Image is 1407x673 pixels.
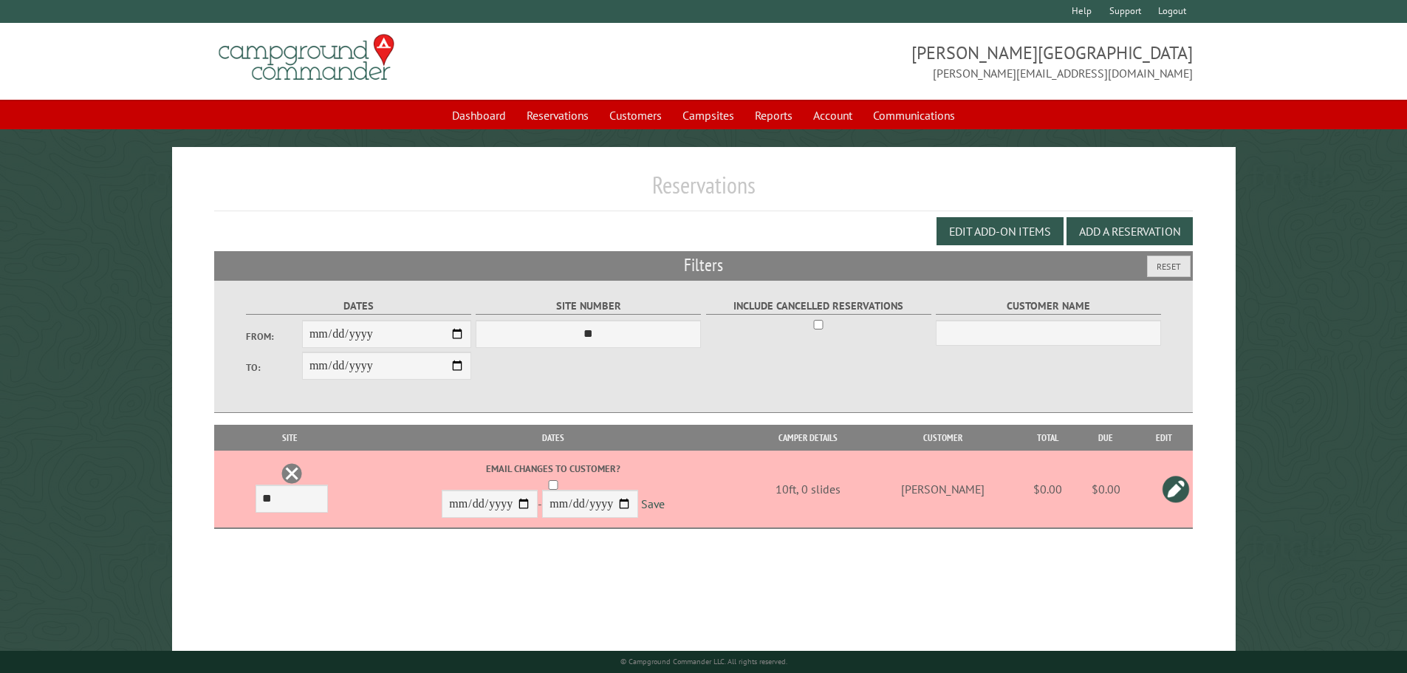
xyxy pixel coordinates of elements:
button: Add a Reservation [1067,217,1193,245]
td: $0.00 [1077,451,1134,528]
th: Due [1077,425,1134,451]
th: Total [1018,425,1077,451]
th: Edit [1134,425,1193,451]
div: - [361,462,746,522]
label: To: [246,361,302,375]
td: [PERSON_NAME] [867,451,1018,528]
th: Site [222,425,359,451]
label: Dates [246,298,471,315]
a: Reports [746,101,801,129]
a: Delete this reservation [281,462,303,485]
th: Customer [867,425,1018,451]
h1: Reservations [214,171,1194,211]
label: From: [246,329,302,344]
button: Edit Add-on Items [937,217,1064,245]
span: [PERSON_NAME][GEOGRAPHIC_DATA] [PERSON_NAME][EMAIL_ADDRESS][DOMAIN_NAME] [704,41,1194,82]
img: Campground Commander [214,29,399,86]
h2: Filters [214,251,1194,279]
a: Dashboard [443,101,515,129]
a: Account [804,101,861,129]
a: Campsites [674,101,743,129]
label: Customer Name [936,298,1161,315]
label: Email changes to customer? [361,462,746,476]
a: Communications [864,101,964,129]
a: Customers [600,101,671,129]
td: 10ft, 0 slides [748,451,867,528]
a: Save [641,497,665,512]
label: Include Cancelled Reservations [706,298,931,315]
label: Site Number [476,298,701,315]
th: Dates [359,425,748,451]
button: Reset [1147,256,1191,277]
td: $0.00 [1018,451,1077,528]
small: © Campground Commander LLC. All rights reserved. [620,657,787,666]
th: Camper Details [748,425,867,451]
a: Reservations [518,101,598,129]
